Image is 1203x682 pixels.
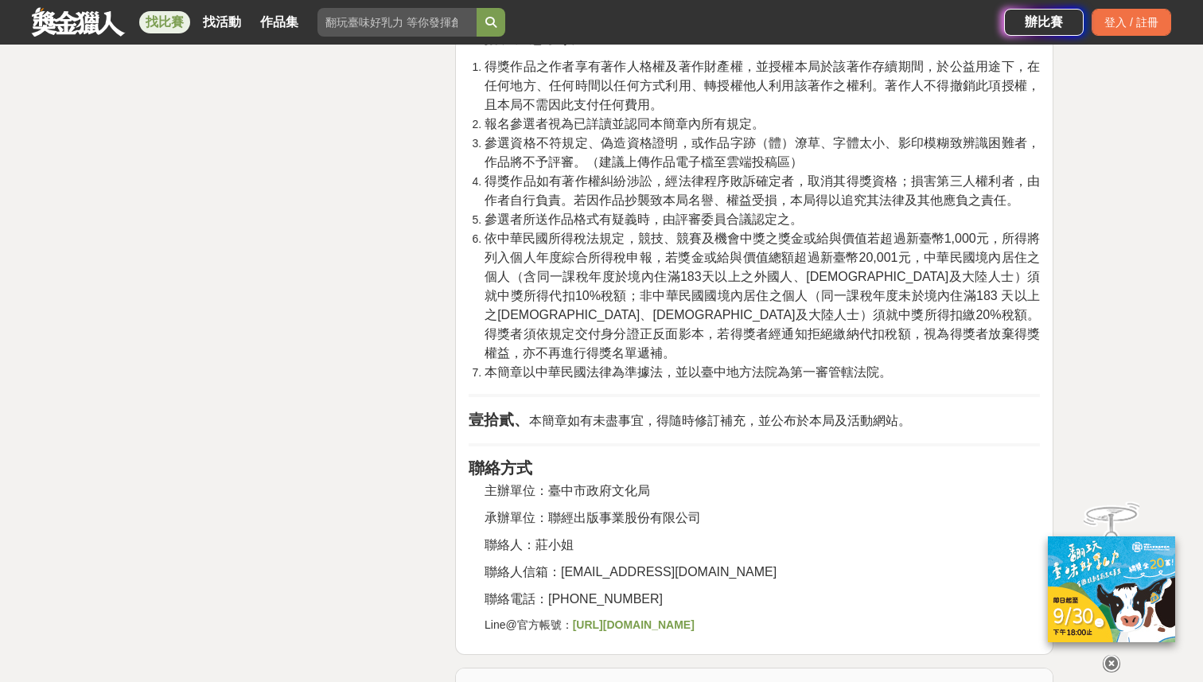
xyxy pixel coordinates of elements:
[573,618,695,631] a: [URL][DOMAIN_NAME]
[485,617,1040,633] p: Line@官方帳號：
[485,592,663,606] span: 聯絡電話：[PHONE_NUMBER]
[485,484,650,497] span: 主辦單位：臺中市政府文化局
[317,8,477,37] input: 翻玩臺味好乳力 等你發揮創意！
[197,11,247,33] a: 找活動
[485,565,777,579] span: 聯絡人信箱：[EMAIL_ADDRESS][DOMAIN_NAME]
[485,511,701,524] span: 承辦單位：聯經出版事業股份有限公司
[485,174,1040,207] span: 得獎作品如有著作權糾紛涉訟，經法律程序敗訴確定者，取消其得獎資格；損害第三人權利者，由作者自行負責。若因作品抄襲致本局名譽、權益受損，本局得以追究其法律及其他應負之責任。
[485,60,1040,111] span: 得獎作品之作者享有著作人格權及著作財產權，並授權本局於該著作存續期間，於公益用途下，在任何地方、任何時間以任何方式利用、轉授權他人利用該著作之權利。著作人不得撤銷此項授權，且本局不需因此支付任何費用。
[139,11,190,33] a: 找比賽
[1004,9,1084,36] a: 辦比賽
[485,136,1040,169] span: 參選資格不符規定、偽造資格證明，或作品字跡（體）潦草、字體太小、影印模糊致辨識困難者，作品將不予評審。（建議上傳作品電子檔至雲端投稿區）
[485,365,892,379] span: 本簡章以中華民國法律為準據法，並以臺中地方法院為第一審管轄法院。
[1048,535,1175,641] img: ff197300-f8ee-455f-a0ae-06a3645bc375.jpg
[1092,9,1171,36] div: 登入 / 註冊
[254,11,305,33] a: 作品集
[529,414,911,427] span: 本簡章如有未盡事宜，得隨時修訂補充，並公布於本局及活動網站。
[469,411,529,428] strong: 壹拾貳、
[485,212,803,226] span: 參選者所送作品格式有疑義時，由評審委員合議認定之。
[485,117,765,131] span: 報名參選者視為已詳讀並認同本簡章內所有規定。
[485,538,574,551] span: 聯絡人：莊小姐
[485,232,1040,360] span: 依中華民國所得稅法規定，競技、競賽及機會中獎之獎金或給與價值若超過新臺幣1,000元，所得將列入個人年度綜合所得稅申報，若獎金或給與價值總額超過新臺幣20,001元，中華民國境內居住之個人（含同...
[469,459,532,477] strong: 聯絡方式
